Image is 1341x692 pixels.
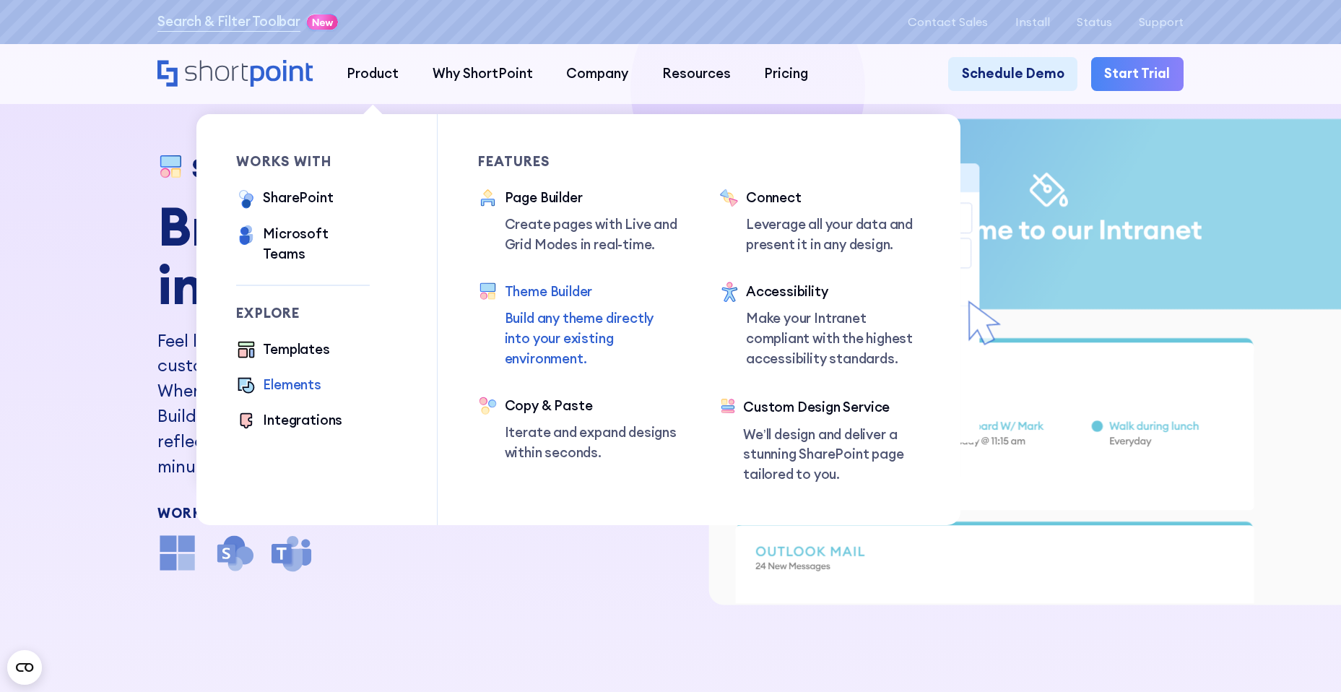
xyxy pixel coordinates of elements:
p: Iterate and expand designs within seconds. [505,423,679,463]
button: Open CMP widget [7,650,42,685]
a: Install [1015,15,1050,29]
p: Create pages with Live and Grid Modes in real-time. [505,215,679,255]
a: SharePoint [236,188,333,211]
a: ConnectLeverage all your data and present it in any design. [719,188,921,255]
div: Copy & Paste [505,396,679,416]
a: Pricing [747,57,825,90]
div: Templates [263,339,329,360]
div: Custom Design Service [743,397,920,418]
img: SharePoint icon [214,533,255,574]
h2: Feel like a SharePoint theme designer by customizing SharePoint themes in minutes! [157,329,573,379]
p: When you're designing in SharePoint, our Theme Builder will help you create an intranet theme tha... [157,379,573,479]
a: Integrations [236,410,342,432]
a: Page BuilderCreate pages with Live and Grid Modes in real-time. [478,188,680,255]
a: Search & Filter Toolbar [157,12,300,32]
div: Explore [236,306,370,320]
a: Product [330,57,415,90]
img: microsoft teams icon [272,533,312,574]
a: Custom Design ServiceWe’ll design and deliver a stunning SharePoint page tailored to you. [719,397,921,485]
a: Home [157,60,313,89]
p: We’ll design and deliver a stunning SharePoint page tailored to you. [743,425,920,485]
div: Connect [746,188,920,208]
a: Elements [236,375,321,397]
p: Leverage all your data and present it in any design. [746,215,920,255]
a: Why ShortPoint [416,57,550,90]
a: Resources [646,57,747,90]
a: Contact Sales [908,15,988,29]
a: AccessibilityMake your Intranet compliant with the highest accessibility standards. [719,282,921,371]
a: Company [550,57,645,90]
div: Works With: [157,506,660,520]
p: Make your Intranet compliant with the highest accessibility standards. [746,308,920,369]
img: microsoft office icon [157,533,198,574]
div: Microsoft Teams [263,224,370,264]
a: Schedule Demo [948,57,1077,90]
div: Page Builder [505,188,679,208]
div: Theme Builder [505,282,679,302]
a: Support [1139,15,1184,29]
div: Why ShortPoint [433,64,533,84]
div: Accessibility [746,282,920,302]
a: Templates [236,339,329,361]
div: Product [347,64,399,84]
div: Features [478,155,680,168]
div: SharePoint [263,188,333,208]
a: Microsoft Teams [236,224,370,264]
a: Status [1077,15,1112,29]
div: Integrations [263,410,342,431]
div: Pricing [764,64,808,84]
div: Elements [263,375,321,395]
a: Copy & PasteIterate and expand designs within seconds. [478,396,680,463]
p: Build any theme directly into your existing environment. [505,308,679,369]
strong: Brand your Intranet in minutes [157,192,638,319]
a: Theme BuilderBuild any theme directly into your existing environment. [478,282,680,369]
div: works with [236,155,370,168]
div: Resources [662,64,731,84]
h1: SharePoint Theme Builder [191,152,514,183]
a: Start Trial [1091,57,1184,90]
iframe: Chat Widget [1081,524,1341,692]
div: Company [566,64,628,84]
